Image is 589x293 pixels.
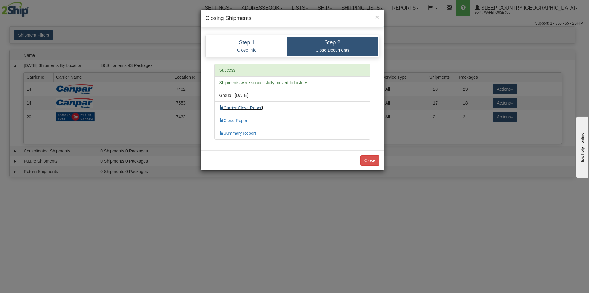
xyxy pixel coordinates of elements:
a: Close Report [219,118,249,123]
li: Shipments were successfully moved to history [214,76,370,89]
div: live help - online [5,5,57,10]
h4: Step 2 [292,40,373,46]
a: Step 1 Close Info [207,37,287,56]
p: Close Info [211,47,283,53]
h4: Closing Shipments [206,14,379,22]
h4: Step 1 [211,40,283,46]
button: Close [375,14,379,20]
a: Step 2 Close Documents [287,37,378,56]
a: Carrier Close Report [219,105,263,110]
li: Group : [DATE] [214,89,370,102]
iframe: chat widget [575,115,588,178]
p: Close Documents [292,47,373,53]
button: Close [360,155,379,166]
span: × [375,14,379,21]
a: Summary Report [219,131,256,136]
li: Success [214,64,370,77]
